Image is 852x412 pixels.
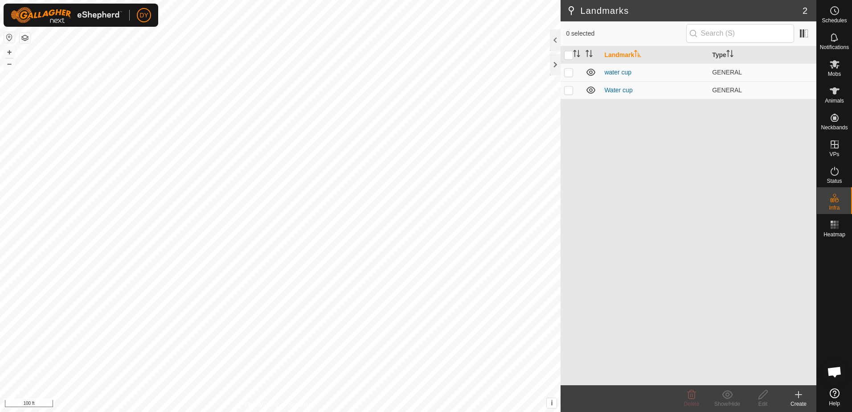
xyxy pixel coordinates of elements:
span: DY [139,11,148,20]
p-sorticon: Activate to sort [573,51,580,58]
th: Landmark [601,46,709,64]
a: Open chat [821,358,848,385]
span: Delete [684,401,700,407]
a: water cup [604,69,631,76]
p-sorticon: Activate to sort [634,51,641,58]
button: i [547,398,557,408]
span: i [551,399,553,407]
button: Reset Map [4,32,15,43]
span: GENERAL [712,87,742,94]
a: Water cup [604,87,632,94]
button: Map Layers [20,33,30,43]
th: Type [709,46,816,64]
span: Infra [829,205,840,210]
span: Status [827,178,842,184]
div: Create [781,400,816,408]
a: Help [817,385,852,410]
a: Contact Us [289,400,315,408]
p-sorticon: Activate to sort [586,51,593,58]
span: GENERAL [712,69,742,76]
span: Heatmap [823,232,845,237]
span: 0 selected [566,29,686,38]
h2: Landmarks [566,5,802,16]
span: Mobs [828,71,841,77]
span: Schedules [822,18,847,23]
button: – [4,58,15,69]
p-sorticon: Activate to sort [726,51,733,58]
span: VPs [829,152,839,157]
span: Notifications [820,45,849,50]
span: Animals [825,98,844,103]
span: Neckbands [821,125,848,130]
div: Show/Hide [709,400,745,408]
input: Search (S) [686,24,794,43]
a: Privacy Policy [245,400,279,408]
div: Edit [745,400,781,408]
button: + [4,47,15,58]
span: 2 [803,4,807,17]
img: Gallagher Logo [11,7,122,23]
span: Help [829,401,840,406]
